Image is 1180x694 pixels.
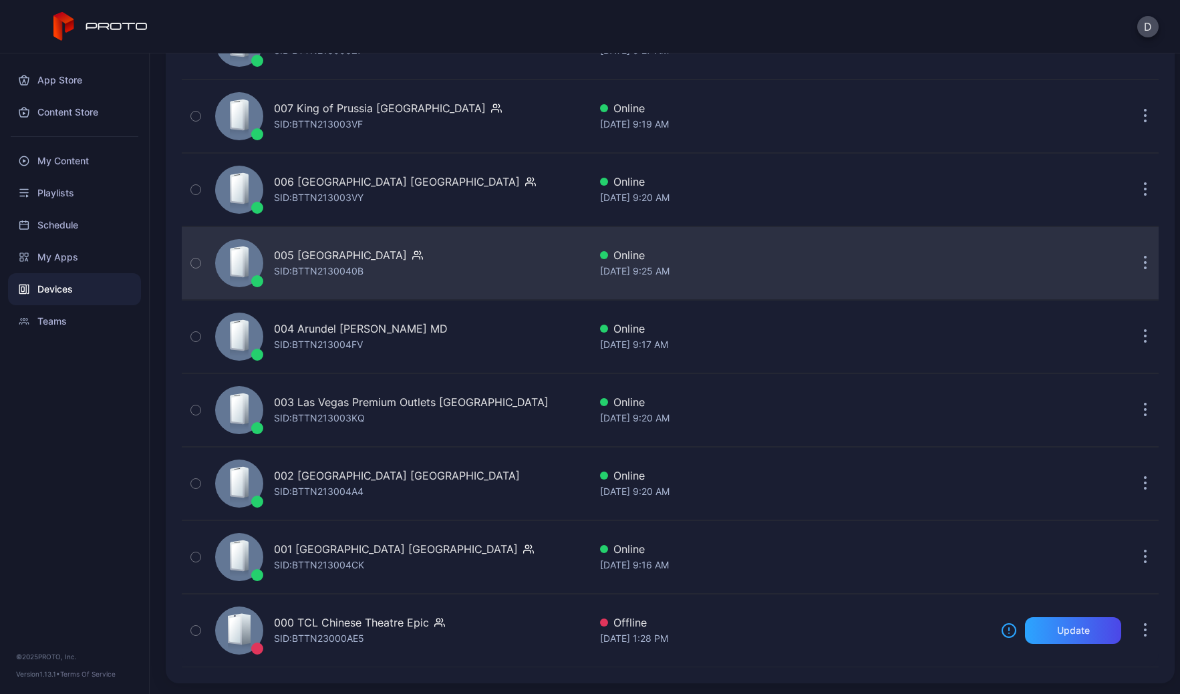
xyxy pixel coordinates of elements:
div: SID: BTTN2130040B [274,263,363,279]
a: Devices [8,273,141,305]
a: My Content [8,145,141,177]
div: [DATE] 9:20 AM [600,410,990,426]
div: 005 [GEOGRAPHIC_DATA] [274,247,407,263]
button: D [1137,16,1159,37]
div: SID: BTTN213003VY [274,190,363,206]
div: Online [600,468,990,484]
div: SID: BTTN213004FV [274,337,363,353]
div: [DATE] 9:17 AM [600,337,990,353]
div: 001 [GEOGRAPHIC_DATA] [GEOGRAPHIC_DATA] [274,541,518,557]
div: [DATE] 9:20 AM [600,484,990,500]
a: App Store [8,64,141,96]
div: 000 TCL Chinese Theatre Epic [274,615,429,631]
div: [DATE] 1:28 PM [600,631,990,647]
a: Content Store [8,96,141,128]
div: SID: BTTN213004A4 [274,484,363,500]
div: SID: BTTN213003VF [274,116,363,132]
div: [DATE] 9:20 AM [600,190,990,206]
div: SID: BTTN213004CK [274,557,364,573]
div: [DATE] 9:25 AM [600,263,990,279]
div: 003 Las Vegas Premium Outlets [GEOGRAPHIC_DATA] [274,394,549,410]
div: 007 King of Prussia [GEOGRAPHIC_DATA] [274,100,486,116]
a: Schedule [8,209,141,241]
button: Update [1025,617,1121,644]
div: [DATE] 9:16 AM [600,557,990,573]
a: Terms Of Service [60,670,116,678]
div: [DATE] 9:19 AM [600,116,990,132]
div: Online [600,174,990,190]
div: Online [600,541,990,557]
div: Update [1057,625,1090,636]
a: Playlists [8,177,141,209]
div: SID: BTTN23000AE5 [274,631,364,647]
div: © 2025 PROTO, Inc. [16,651,133,662]
span: Version 1.13.1 • [16,670,60,678]
div: 006 [GEOGRAPHIC_DATA] [GEOGRAPHIC_DATA] [274,174,520,190]
div: Offline [600,615,990,631]
div: Online [600,394,990,410]
div: 002 [GEOGRAPHIC_DATA] [GEOGRAPHIC_DATA] [274,468,520,484]
a: My Apps [8,241,141,273]
a: Teams [8,305,141,337]
div: Online [600,321,990,337]
div: 004 Arundel [PERSON_NAME] MD [274,321,448,337]
div: Online [600,247,990,263]
div: Online [600,100,990,116]
div: SID: BTTN213003KQ [274,410,365,426]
